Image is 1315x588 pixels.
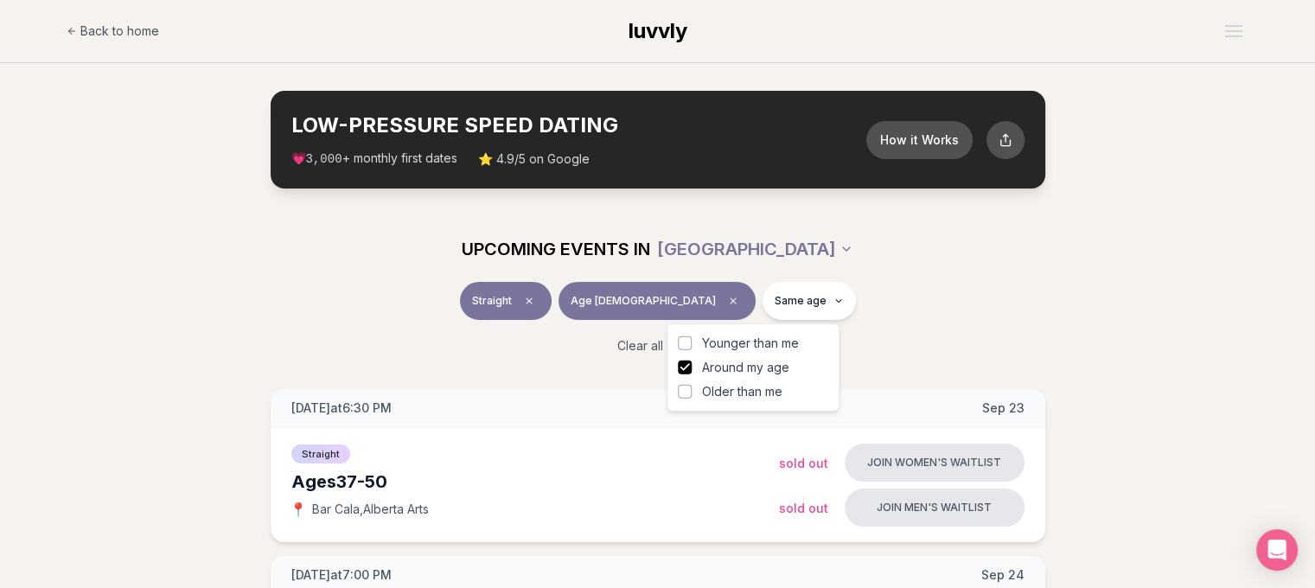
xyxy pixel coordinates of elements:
a: luvvly [629,17,687,45]
span: Sold Out [779,456,828,470]
div: Ages 37-50 [291,470,779,494]
span: Sep 23 [982,399,1025,417]
button: StraightClear event type filter [460,282,552,320]
span: [DATE] at 7:00 PM [291,566,392,584]
h2: LOW-PRESSURE SPEED DATING [291,112,866,139]
span: Straight [472,294,512,308]
div: Open Intercom Messenger [1256,529,1298,571]
button: Same age [763,282,856,320]
button: Open menu [1218,18,1249,44]
button: Join women's waitlist [845,444,1025,482]
span: 📍 [291,502,305,516]
button: Join men's waitlist [845,489,1025,527]
span: Back to home [80,22,159,40]
button: [GEOGRAPHIC_DATA] [657,230,853,268]
span: UPCOMING EVENTS IN [462,237,650,261]
span: Age [DEMOGRAPHIC_DATA] [571,294,716,308]
span: Younger than me [702,335,799,352]
span: Older than me [702,383,782,400]
button: Older than me [678,385,692,399]
span: Around my age [702,359,789,376]
button: Around my age [678,361,692,374]
span: 3,000 [306,152,342,166]
span: Clear age [723,291,744,311]
span: 💗 + monthly first dates [291,150,457,168]
span: luvvly [629,18,687,43]
span: Sep 24 [981,566,1025,584]
button: How it Works [866,121,973,159]
span: [DATE] at 6:30 PM [291,399,392,417]
span: Straight [291,444,350,463]
span: Bar Cala , Alberta Arts [312,501,429,518]
span: Clear event type filter [519,291,539,311]
span: ⭐ 4.9/5 on Google [478,150,590,168]
a: Back to home [67,14,159,48]
button: Clear all filters [607,327,708,365]
button: Age [DEMOGRAPHIC_DATA]Clear age [559,282,756,320]
span: Sold Out [779,501,828,515]
span: Same age [775,294,827,308]
button: Younger than me [678,336,692,350]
